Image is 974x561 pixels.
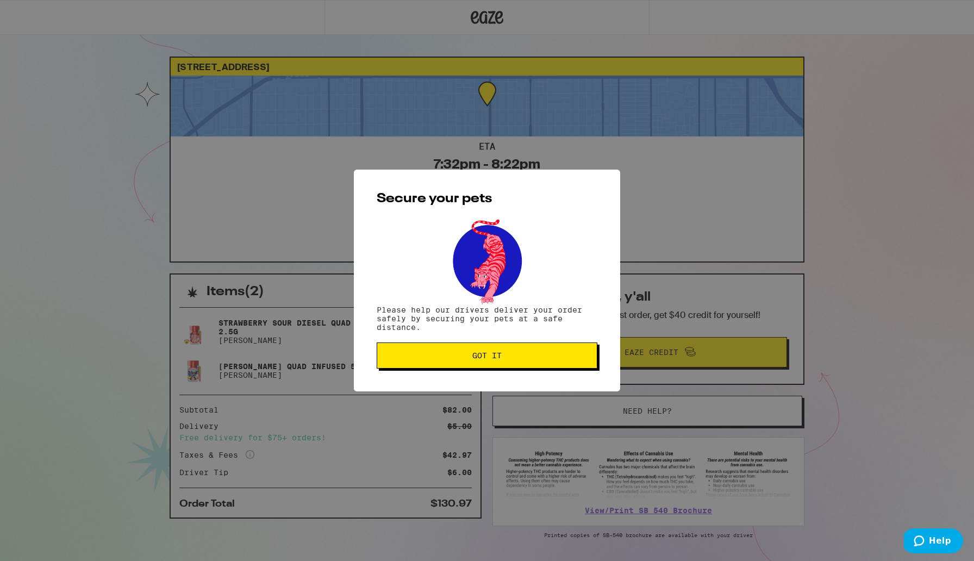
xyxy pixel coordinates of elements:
button: Got it [377,342,597,369]
iframe: Opens a widget where you can find more information [904,528,963,556]
img: pets [442,216,532,306]
p: Please help our drivers deliver your order safely by securing your pets at a safe distance. [377,306,597,332]
h2: Secure your pets [377,192,597,205]
span: Got it [472,352,502,359]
